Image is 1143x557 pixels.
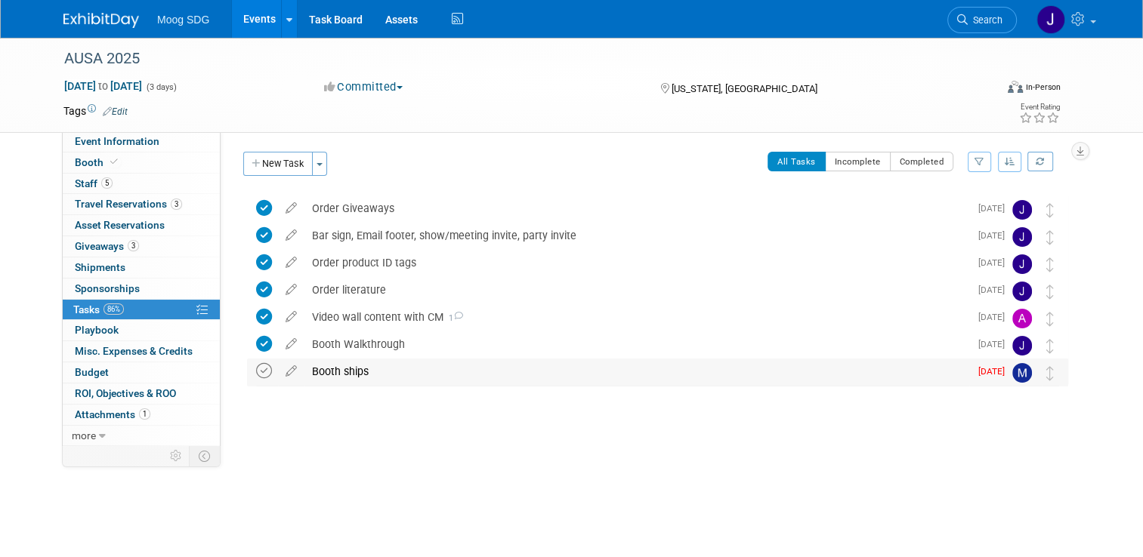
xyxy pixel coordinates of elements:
a: Event Information [63,131,220,152]
span: [DATE] [978,366,1012,377]
span: 5 [101,177,113,189]
i: Move task [1046,339,1054,353]
span: [DATE] [978,203,1012,214]
a: Booth [63,152,220,173]
div: Order literature [304,277,969,303]
img: Jaclyn Roberts [1012,336,1032,355]
span: [DATE] [978,312,1012,322]
span: Attachments [75,408,150,420]
img: Jaclyn Roberts [1012,254,1032,274]
a: edit [278,256,304,269]
a: edit [278,202,304,215]
span: Booth [75,156,121,168]
td: Toggle Event Tabs [190,446,221,466]
a: Refresh [1027,152,1053,171]
span: ROI, Objectives & ROO [75,387,176,399]
img: Amy Garrett [1012,309,1032,328]
span: Asset Reservations [75,219,165,231]
span: 1 [139,408,150,420]
a: Budget [63,362,220,383]
span: [DATE] [978,230,1012,241]
span: Moog SDG [157,14,209,26]
span: Budget [75,366,109,378]
div: Event Rating [1019,103,1060,111]
button: New Task [243,152,313,176]
span: Shipments [75,261,125,273]
i: Booth reservation complete [110,158,118,166]
span: Sponsorships [75,282,140,294]
a: Playbook [63,320,220,340]
a: Asset Reservations [63,215,220,235]
a: ROI, Objectives & ROO [63,383,220,404]
img: Jaclyn Roberts [1012,227,1032,247]
span: 3 [128,240,139,251]
a: Search [947,7,1017,33]
a: more [63,426,220,446]
span: [DATE] [DATE] [63,79,143,93]
span: Tasks [73,303,124,315]
a: Edit [103,106,128,117]
a: edit [278,229,304,242]
span: 1 [443,313,463,323]
span: to [96,80,110,92]
span: Playbook [75,324,119,336]
span: Search [968,14,1002,26]
img: Format-Inperson.png [1008,81,1023,93]
span: [DATE] [978,285,1012,295]
div: In-Person [1025,82,1061,93]
a: edit [278,365,304,378]
a: Shipments [63,257,220,278]
span: [DATE] [978,257,1012,268]
span: 3 [171,198,182,210]
a: Sponsorships [63,278,220,299]
div: Booth ships [304,359,969,384]
i: Move task [1046,230,1054,245]
span: 86% [103,303,124,315]
div: Booth Walkthrough [304,331,969,357]
button: All Tasks [768,152,826,171]
a: Staff5 [63,174,220,194]
div: Order product ID tags [304,250,969,275]
i: Move task [1046,285,1054,299]
div: AUSA 2025 [59,45,976,72]
div: Video wall content with CM [304,304,969,330]
img: Marissa Fitzpatrick [1012,363,1032,383]
span: (3 days) [145,82,177,92]
a: Tasks86% [63,300,220,320]
img: Jaclyn Roberts [1012,200,1032,220]
i: Move task [1046,203,1054,217]
span: Misc. Expenses & Credits [75,345,193,357]
span: Giveaways [75,240,139,252]
a: Giveaways3 [63,236,220,257]
span: Travel Reservations [75,198,182,210]
a: Travel Reservations3 [63,194,220,214]
div: Order Giveaways [304,195,969,221]
span: more [72,429,96,442]
img: ExhibitDay [63,13,139,28]
img: Jaclyn Roberts [1036,5,1065,34]
span: [US_STATE], [GEOGRAPHIC_DATA] [672,83,817,94]
button: Incomplete [825,152,891,171]
td: Personalize Event Tab Strip [163,446,190,466]
a: edit [278,283,304,297]
div: Bar sign, Email footer, show/meeting invite, party invite [304,223,969,248]
i: Move task [1046,257,1054,272]
span: Staff [75,177,113,189]
a: edit [278,310,304,324]
a: edit [278,337,304,351]
img: Jaclyn Roberts [1012,282,1032,301]
td: Tags [63,103,128,118]
div: Event Format [913,78,1061,101]
button: Committed [319,79,409,95]
span: Event Information [75,135,159,147]
span: [DATE] [978,339,1012,349]
i: Move task [1046,366,1054,380]
button: Completed [890,152,954,171]
a: Misc. Expenses & Credits [63,341,220,362]
i: Move task [1046,312,1054,326]
a: Attachments1 [63,405,220,425]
